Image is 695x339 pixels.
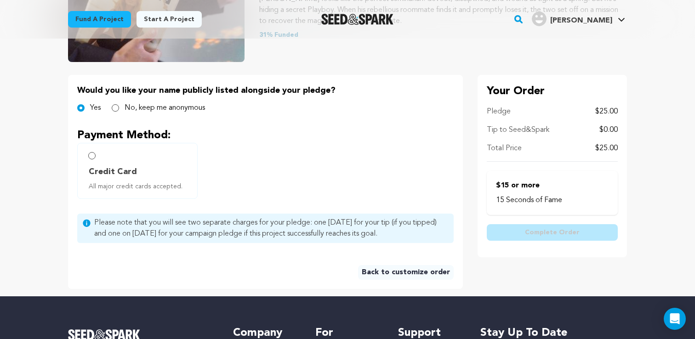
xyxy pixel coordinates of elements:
[487,143,522,154] p: Total Price
[89,182,190,191] span: All major credit cards accepted.
[487,124,549,136] p: Tip to Seed&Spark
[77,84,454,97] p: Would you like your name publicly listed alongside your pledge?
[550,17,612,24] span: [PERSON_NAME]
[321,14,393,25] img: Seed&Spark Logo Dark Mode
[530,10,627,29] span: K R.'s Profile
[68,11,131,28] a: Fund a project
[358,265,454,280] a: Back to customize order
[532,11,612,26] div: K R.'s Profile
[89,165,137,178] span: Credit Card
[125,102,205,113] label: No, keep me anonymous
[532,11,547,26] img: user.png
[90,102,101,113] label: Yes
[137,11,202,28] a: Start a project
[595,143,618,154] p: $25.00
[487,84,618,99] p: Your Order
[664,308,686,330] div: Open Intercom Messenger
[599,124,618,136] p: $0.00
[487,106,511,117] p: Pledge
[94,217,448,239] span: Please note that you will see two separate charges for your pledge: one [DATE] for your tip (if y...
[77,128,454,143] p: Payment Method:
[321,14,393,25] a: Seed&Spark Homepage
[496,195,609,206] p: 15 Seconds of Fame
[496,180,609,191] p: $15 or more
[530,10,627,26] a: K R.'s Profile
[487,224,618,241] button: Complete Order
[525,228,580,237] span: Complete Order
[595,106,618,117] p: $25.00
